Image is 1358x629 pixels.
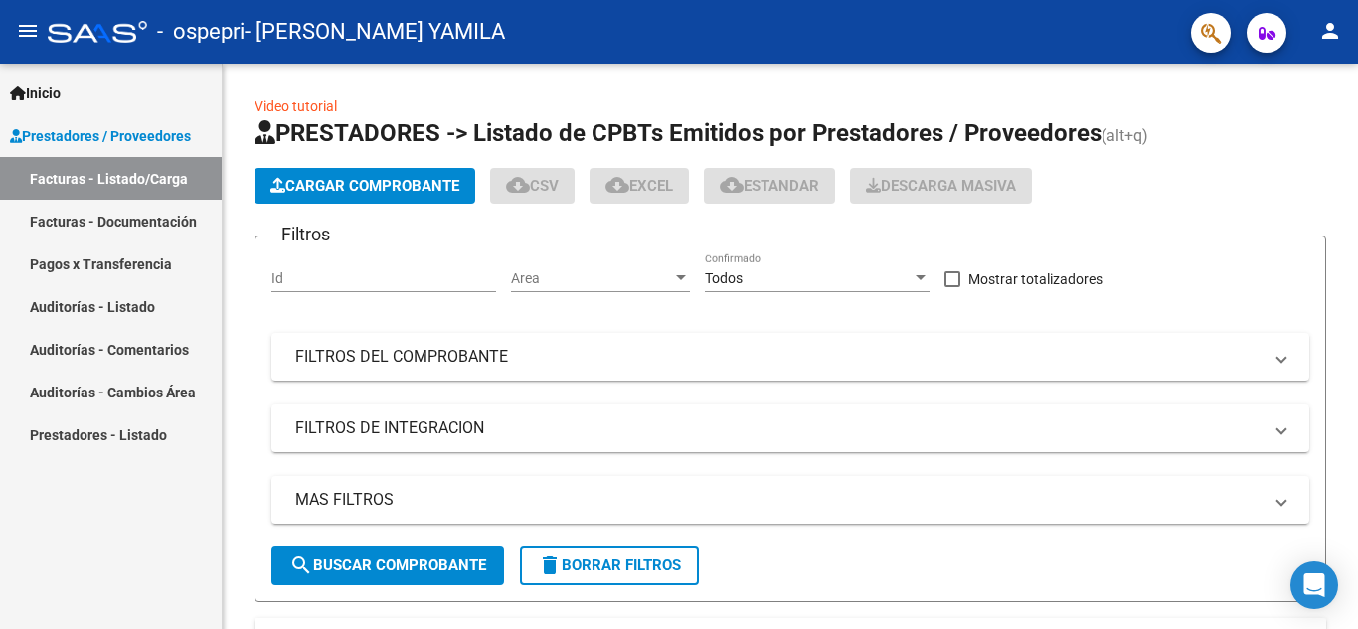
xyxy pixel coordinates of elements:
[968,267,1103,291] span: Mostrar totalizadores
[605,177,673,195] span: EXCEL
[850,168,1032,204] button: Descarga Masiva
[271,221,340,248] h3: Filtros
[1318,19,1342,43] mat-icon: person
[490,168,575,204] button: CSV
[10,125,191,147] span: Prestadores / Proveedores
[10,82,61,104] span: Inicio
[506,173,530,197] mat-icon: cloud_download
[538,553,562,577] mat-icon: delete
[255,119,1102,147] span: PRESTADORES -> Listado de CPBTs Emitidos por Prestadores / Proveedores
[157,10,245,54] span: - ospepri
[271,404,1309,452] mat-expansion-panel-header: FILTROS DE INTEGRACION
[270,177,459,195] span: Cargar Comprobante
[255,98,337,114] a: Video tutorial
[271,476,1309,524] mat-expansion-panel-header: MAS FILTROS
[520,546,699,585] button: Borrar Filtros
[289,556,486,574] span: Buscar Comprobante
[538,556,681,574] span: Borrar Filtros
[705,270,743,286] span: Todos
[590,168,689,204] button: EXCEL
[295,417,1262,439] mat-panel-title: FILTROS DE INTEGRACION
[255,168,475,204] button: Cargar Comprobante
[511,270,672,287] span: Area
[295,489,1262,511] mat-panel-title: MAS FILTROS
[271,333,1309,381] mat-expansion-panel-header: FILTROS DEL COMPROBANTE
[704,168,835,204] button: Estandar
[245,10,505,54] span: - [PERSON_NAME] YAMILA
[271,546,504,585] button: Buscar Comprobante
[866,177,1016,195] span: Descarga Masiva
[289,553,313,577] mat-icon: search
[605,173,629,197] mat-icon: cloud_download
[720,177,819,195] span: Estandar
[1290,561,1338,609] div: Open Intercom Messenger
[850,168,1032,204] app-download-masive: Descarga masiva de comprobantes (adjuntos)
[295,346,1262,368] mat-panel-title: FILTROS DEL COMPROBANTE
[720,173,744,197] mat-icon: cloud_download
[1102,126,1148,145] span: (alt+q)
[16,19,40,43] mat-icon: menu
[506,177,559,195] span: CSV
